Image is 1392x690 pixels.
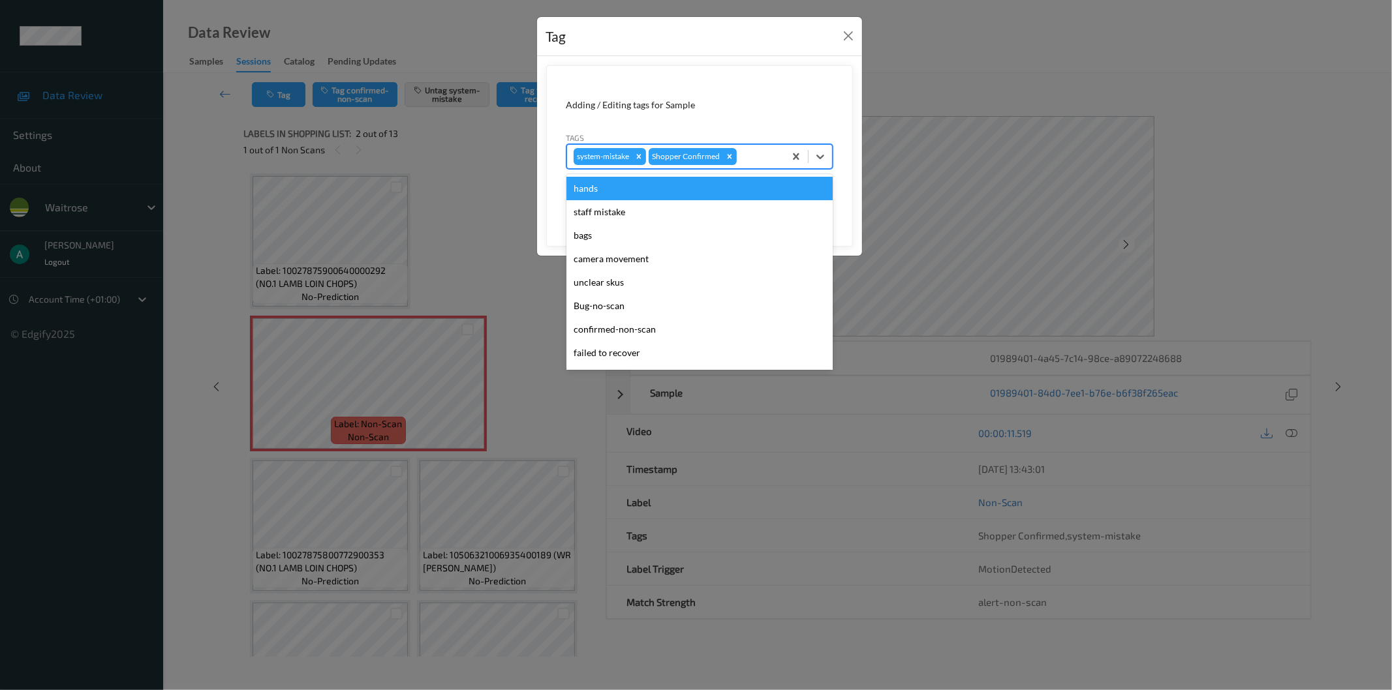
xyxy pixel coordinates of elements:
div: Shopper Confirmed [649,148,722,165]
div: Adding / Editing tags for Sample [566,98,833,112]
div: unclear skus [566,271,833,294]
div: failed to recover [566,341,833,365]
div: Bug-no-scan [566,294,833,318]
button: Close [839,27,858,45]
div: system-mistake [574,148,632,165]
div: staff mistake [566,200,833,224]
div: hands [566,177,833,200]
div: confirmed-non-scan [566,318,833,341]
div: camera movement [566,247,833,271]
div: Remove system-mistake [632,148,646,165]
div: bags [566,224,833,247]
div: product recovered [566,365,833,388]
label: Tags [566,132,585,143]
div: Remove Shopper Confirmed [722,148,737,165]
div: Tag [546,26,566,47]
